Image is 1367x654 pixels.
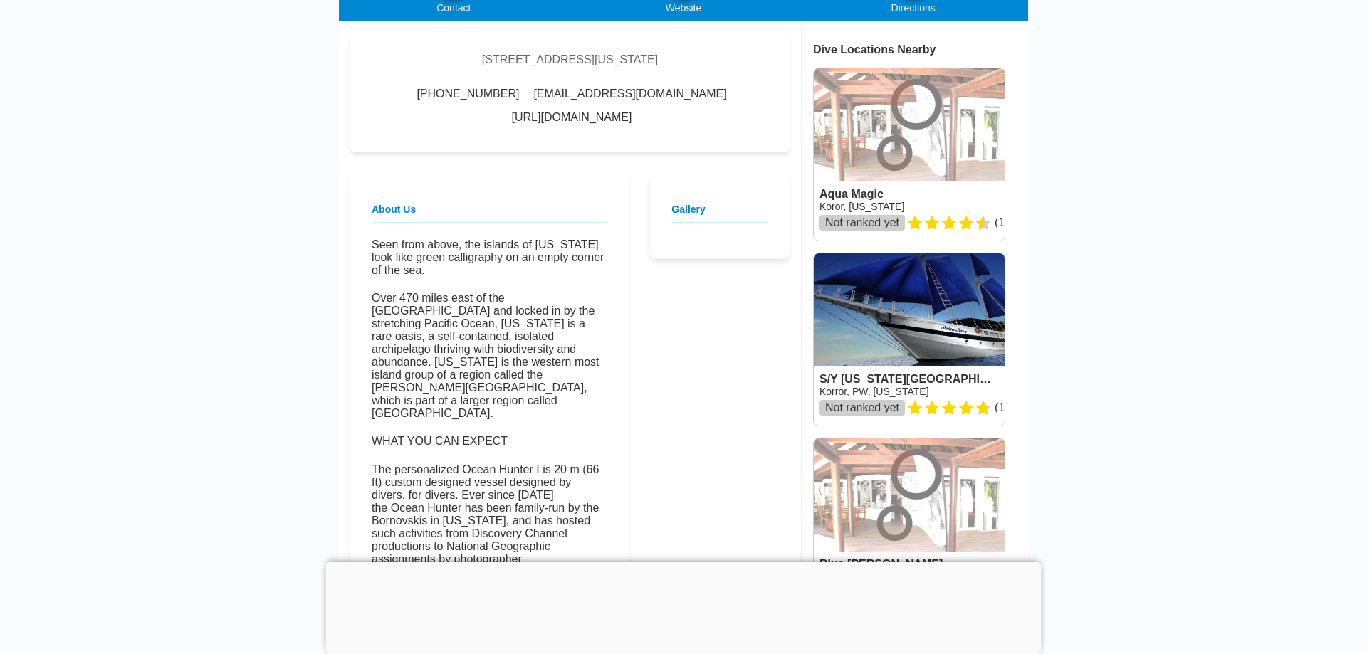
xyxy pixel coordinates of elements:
div: Directions [798,2,1028,14]
div: Website [569,2,799,14]
h2: Gallery [671,204,768,223]
p: The personalized Ocean Hunter I is 20 m (66 ft) custom designed vessel designed by divers, for di... [372,463,607,630]
div: Contact [339,2,569,14]
a: Koror, [US_STATE] [819,201,904,212]
iframe: Advertisement [326,562,1042,650]
h4: WHAT YOU CAN EXPECT [372,435,607,448]
a: [URL][DOMAIN_NAME] [512,111,632,124]
div: Dive Locations Nearby [813,43,1028,56]
h2: About Us [372,204,607,223]
p: Over 470 miles east of the [GEOGRAPHIC_DATA] and locked in by the stretching Pacific Ocean, [US_S... [372,292,607,420]
span: [EMAIL_ADDRESS][DOMAIN_NAME] [533,88,726,100]
span: [PHONE_NUMBER] [417,88,519,100]
div: [STREET_ADDRESS][US_STATE] [482,53,658,66]
h4: Seen from above, the islands of [US_STATE] look like green calligraphy on an empty corner of the ... [372,238,607,277]
a: Korror, PW, [US_STATE] [819,386,929,397]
